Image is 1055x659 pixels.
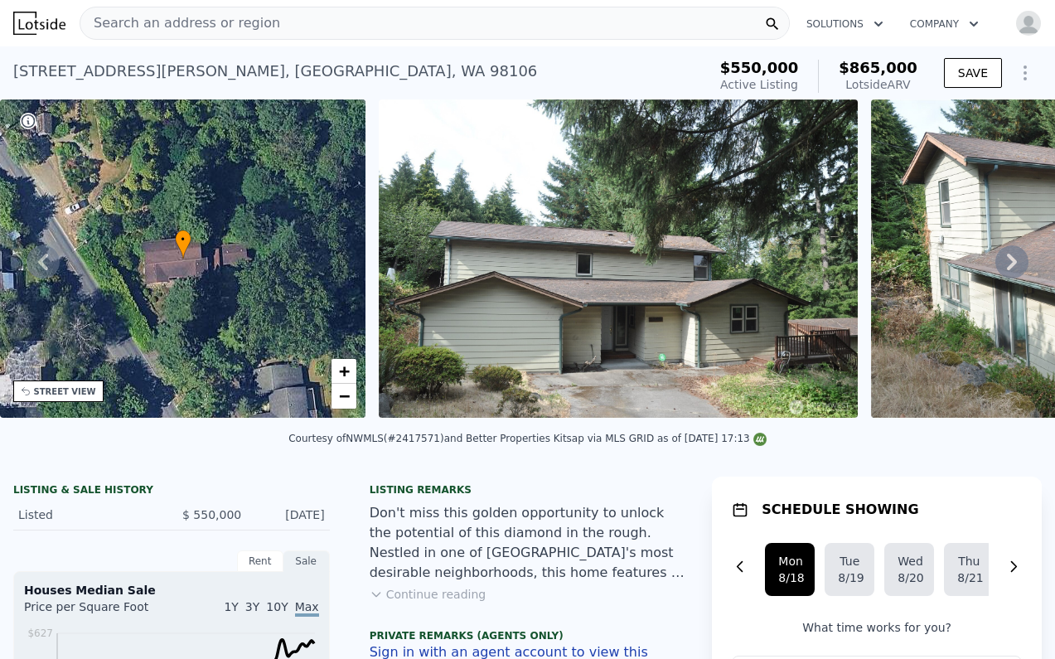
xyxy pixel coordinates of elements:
[765,543,815,596] button: Mon8/18
[27,628,53,639] tspan: $627
[838,569,861,586] div: 8/19
[370,503,686,583] div: Don't miss this golden opportunity to unlock the potential of this diamond in the rough. Nestled ...
[720,59,799,76] span: $550,000
[370,586,486,603] button: Continue reading
[944,543,994,596] button: Thu8/21
[839,59,917,76] span: $865,000
[825,543,874,596] button: Tue8/19
[283,550,330,572] div: Sale
[245,600,259,613] span: 3Y
[13,60,537,83] div: [STREET_ADDRESS][PERSON_NAME] , [GEOGRAPHIC_DATA] , WA 98106
[793,9,897,39] button: Solutions
[898,569,921,586] div: 8/20
[838,553,861,569] div: Tue
[332,384,356,409] a: Zoom out
[34,385,96,398] div: STREET VIEW
[18,506,158,523] div: Listed
[379,99,858,418] img: Sale: 167484433 Parcel: 98046016
[224,600,238,613] span: 1Y
[175,232,191,247] span: •
[944,58,1002,88] button: SAVE
[720,78,798,91] span: Active Listing
[370,629,686,646] div: Private Remarks (Agents Only)
[24,582,319,598] div: Houses Median Sale
[13,483,330,500] div: LISTING & SALE HISTORY
[80,13,280,33] span: Search an address or region
[13,12,65,35] img: Lotside
[732,619,1022,636] p: What time works for you?
[839,76,917,93] div: Lotside ARV
[288,433,767,444] div: Courtesy of NWMLS (#2417571) and Better Properties Kitsap via MLS GRID as of [DATE] 17:13
[1009,56,1042,90] button: Show Options
[957,569,980,586] div: 8/21
[295,600,319,617] span: Max
[898,553,921,569] div: Wed
[957,553,980,569] div: Thu
[332,359,356,384] a: Zoom in
[370,483,686,497] div: Listing remarks
[182,508,241,521] span: $ 550,000
[266,600,288,613] span: 10Y
[884,543,934,596] button: Wed8/20
[762,500,918,520] h1: SCHEDULE SHOWING
[24,598,172,625] div: Price per Square Foot
[1015,10,1042,36] img: avatar
[778,569,801,586] div: 8/18
[753,433,767,446] img: NWMLS Logo
[237,550,283,572] div: Rent
[339,385,350,406] span: −
[339,361,350,381] span: +
[778,553,801,569] div: Mon
[254,506,324,523] div: [DATE]
[175,230,191,259] div: •
[897,9,992,39] button: Company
